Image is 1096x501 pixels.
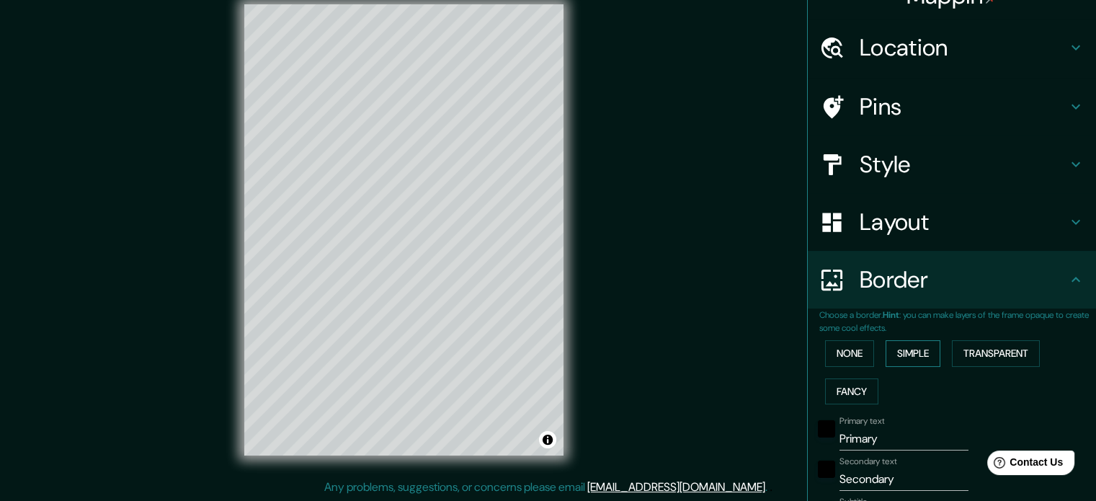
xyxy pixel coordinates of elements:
p: Choose a border. : you can make layers of the frame opaque to create some cool effects. [819,309,1096,334]
div: Border [808,251,1096,309]
button: Simple [886,340,940,367]
iframe: Help widget launcher [968,445,1080,485]
h4: Layout [860,208,1067,236]
button: Toggle attribution [539,431,556,448]
button: black [818,461,835,478]
h4: Style [860,150,1067,179]
div: Style [808,136,1096,193]
button: None [825,340,874,367]
div: Pins [808,78,1096,136]
div: . [770,479,772,496]
h4: Location [860,33,1067,62]
h4: Pins [860,92,1067,121]
p: Any problems, suggestions, or concerns please email . [324,479,767,496]
button: Fancy [825,378,878,405]
div: . [767,479,770,496]
div: Layout [808,193,1096,251]
a: [EMAIL_ADDRESS][DOMAIN_NAME] [587,479,765,495]
div: Location [808,19,1096,76]
h4: Border [860,265,1067,294]
label: Primary text [839,415,884,427]
button: black [818,420,835,438]
b: Hint [883,309,899,321]
button: Transparent [952,340,1040,367]
label: Secondary text [839,456,897,468]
